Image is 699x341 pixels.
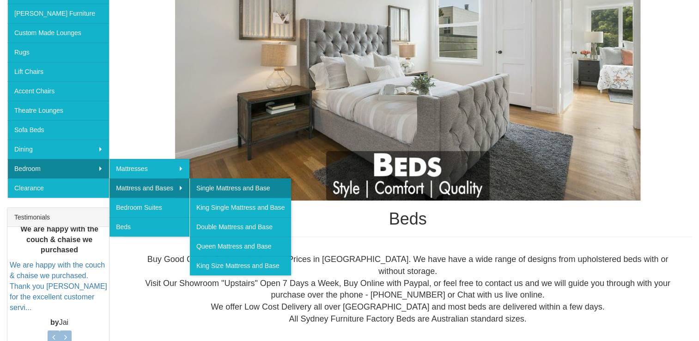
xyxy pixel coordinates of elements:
b: We are happy with the couch & chaise we purchased [20,225,98,254]
a: Accent Chairs [7,81,109,101]
a: Rugs [7,43,109,62]
a: Bedroom Suites [109,198,189,217]
b: by [50,319,59,327]
a: King Size Mattress and Base [189,256,291,275]
a: Custom Made Lounges [7,23,109,43]
a: Beds [109,217,189,237]
a: Dining [7,140,109,159]
a: Clearance [7,178,109,198]
a: Double Mattress and Base [189,217,291,237]
a: We are happy with the couch & chaise we purchased. Thank you [PERSON_NAME] for the excellent cust... [10,261,107,311]
div: Testimonials [7,208,109,227]
a: Lift Chairs [7,62,109,81]
a: King Single Mattress and Base [189,198,291,217]
a: Theatre Lounges [7,101,109,120]
a: Mattress and Bases [109,178,189,198]
h1: Beds [123,210,692,228]
p: Jai [10,318,109,329]
div: Buy Good Quality Beds at the Lowest Prices in [GEOGRAPHIC_DATA]. We have have a wide range of des... [131,254,685,325]
a: Queen Mattress and Base [189,237,291,256]
a: Sofa Beds [7,120,109,140]
a: [PERSON_NAME] Furniture [7,4,109,23]
a: Bedroom [7,159,109,178]
a: Single Mattress and Base [189,178,291,198]
a: Mattresses [109,159,189,178]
